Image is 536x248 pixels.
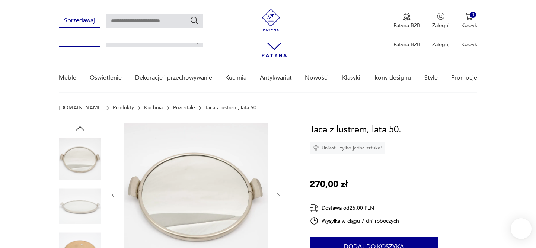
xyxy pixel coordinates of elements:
a: Promocje [451,64,477,92]
a: Pozostałe [173,105,195,111]
button: Szukaj [190,16,199,25]
a: Kuchnia [144,105,163,111]
a: Antykwariat [260,64,292,92]
a: Klasyki [342,64,360,92]
p: Koszyk [461,22,477,29]
a: Nowości [305,64,329,92]
img: Zdjęcie produktu Taca z lustrem, lata 50. [59,138,101,180]
div: 0 [470,12,476,18]
img: Ikona medalu [403,13,411,21]
a: Ikona medaluPatyna B2B [393,13,420,29]
h1: Taca z lustrem, lata 50. [310,123,401,137]
button: Patyna B2B [393,13,420,29]
p: Taca z lustrem, lata 50. [205,105,258,111]
p: Zaloguj [432,41,449,48]
a: Dekoracje i przechowywanie [135,64,212,92]
div: Unikat - tylko jedna sztuka! [310,142,385,154]
button: Zaloguj [432,13,449,29]
a: Produkty [113,105,134,111]
p: Koszyk [461,41,477,48]
a: [DOMAIN_NAME] [59,105,102,111]
button: 0Koszyk [461,13,477,29]
img: Ikonka użytkownika [437,13,444,20]
img: Patyna - sklep z meblami i dekoracjami vintage [260,9,282,31]
a: Kuchnia [225,64,246,92]
a: Style [424,64,438,92]
iframe: Smartsupp widget button [511,218,532,239]
a: Oświetlenie [90,64,122,92]
a: Sprzedawaj [59,19,100,24]
img: Ikona dostawy [310,203,319,213]
div: Wysyłka w ciągu 7 dni roboczych [310,216,399,225]
img: Ikona diamentu [313,145,319,151]
img: Ikona koszyka [465,13,473,20]
p: Zaloguj [432,22,449,29]
div: Dostawa od 25,00 PLN [310,203,399,213]
p: Patyna B2B [393,22,420,29]
p: 270,00 zł [310,177,348,191]
button: Sprzedawaj [59,14,100,28]
p: Patyna B2B [393,41,420,48]
a: Sprzedawaj [59,38,100,43]
a: Ikony designu [373,64,411,92]
a: Meble [59,64,76,92]
img: Zdjęcie produktu Taca z lustrem, lata 50. [59,185,101,228]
